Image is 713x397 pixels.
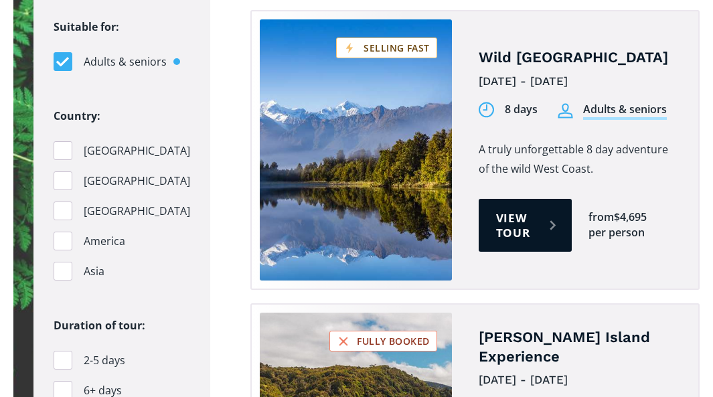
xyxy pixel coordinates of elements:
[84,262,104,281] span: Asia
[84,142,190,160] span: [GEOGRAPHIC_DATA]
[588,225,645,240] div: per person
[614,210,647,225] div: $4,695
[84,53,167,71] span: Adults & seniors
[84,172,190,190] span: [GEOGRAPHIC_DATA]
[54,17,119,37] legend: Suitable for:
[479,199,572,252] a: View tour
[479,140,679,179] p: A truly unforgettable 8 day adventure of the wild West Coast.
[54,106,100,126] legend: Country:
[513,102,538,117] div: days
[84,232,125,250] span: America
[479,48,679,68] h4: Wild [GEOGRAPHIC_DATA]
[505,102,511,117] div: 8
[479,71,679,92] div: [DATE] - [DATE]
[84,202,190,220] span: [GEOGRAPHIC_DATA]
[479,370,679,390] div: [DATE] - [DATE]
[479,328,679,366] h4: [PERSON_NAME] Island Experience
[54,316,145,335] legend: Duration of tour:
[588,210,614,225] div: from
[84,351,125,370] span: 2-5 days
[583,102,667,120] div: Adults & seniors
